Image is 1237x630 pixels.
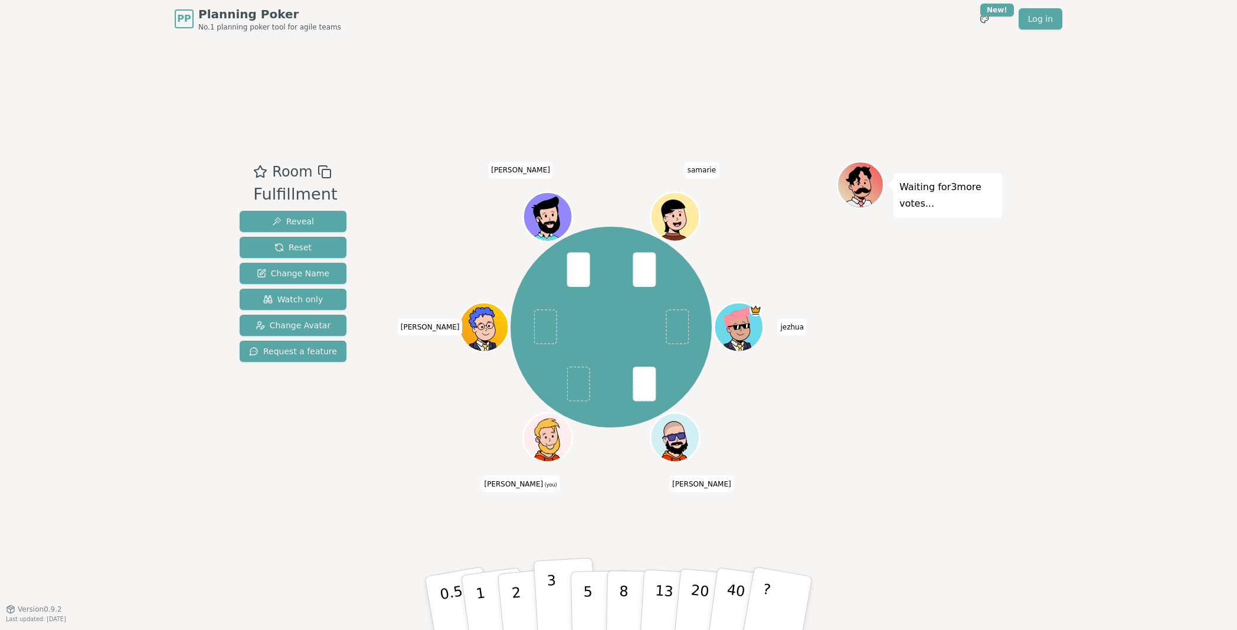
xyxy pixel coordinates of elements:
[750,304,762,316] span: jezhua is the host
[256,319,331,331] span: Change Avatar
[488,162,553,178] span: Click to change your name
[482,475,560,492] span: Click to change your name
[6,616,66,622] span: Last updated: [DATE]
[263,293,323,305] span: Watch only
[253,182,337,207] div: Fulfillment
[6,605,62,614] button: Version0.9.2
[249,345,337,357] span: Request a feature
[980,4,1014,17] div: New!
[240,211,346,232] button: Reveal
[669,475,734,492] span: Click to change your name
[198,6,341,22] span: Planning Poker
[177,12,191,26] span: PP
[543,482,557,487] span: (you)
[398,319,463,335] span: Click to change your name
[198,22,341,32] span: No.1 planning poker tool for agile teams
[899,179,996,212] p: Waiting for 3 more votes...
[240,315,346,336] button: Change Avatar
[274,241,312,253] span: Reset
[272,216,314,227] span: Reveal
[257,267,329,279] span: Change Name
[240,289,346,310] button: Watch only
[685,162,719,178] span: Click to change your name
[240,263,346,284] button: Change Name
[253,161,267,182] button: Add as favourite
[18,605,62,614] span: Version 0.9.2
[240,341,346,362] button: Request a feature
[272,161,312,182] span: Room
[778,319,807,335] span: Click to change your name
[175,6,341,32] a: PPPlanning PokerNo.1 planning poker tool for agile teams
[974,8,995,30] button: New!
[240,237,346,258] button: Reset
[525,414,571,461] button: Click to change your avatar
[1019,8,1062,30] a: Log in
